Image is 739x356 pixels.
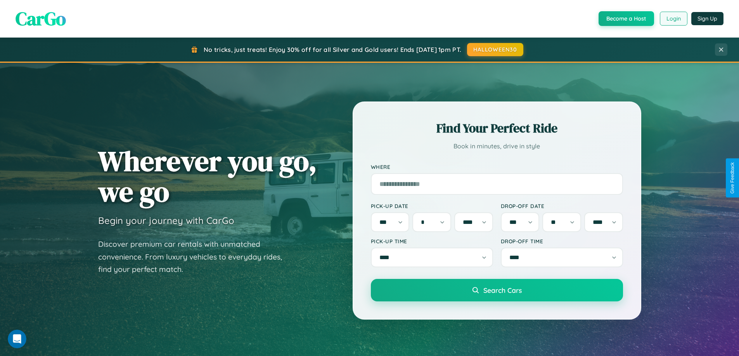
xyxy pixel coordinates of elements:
[691,12,723,25] button: Sign Up
[204,46,461,53] span: No tricks, just treats! Enjoy 30% off for all Silver and Gold users! Ends [DATE] 1pm PT.
[16,6,66,31] span: CarGo
[98,146,317,207] h1: Wherever you go, we go
[371,203,493,209] label: Pick-up Date
[98,215,234,226] h3: Begin your journey with CarGo
[371,163,623,170] label: Where
[501,238,623,244] label: Drop-off Time
[371,120,623,137] h2: Find Your Perfect Ride
[501,203,623,209] label: Drop-off Date
[660,12,687,26] button: Login
[730,162,735,194] div: Give Feedback
[599,11,654,26] button: Become a Host
[371,238,493,244] label: Pick-up Time
[98,238,292,276] p: Discover premium car rentals with unmatched convenience. From luxury vehicles to everyday rides, ...
[371,279,623,301] button: Search Cars
[483,286,522,294] span: Search Cars
[8,330,26,348] iframe: Intercom live chat
[467,43,523,56] button: HALLOWEEN30
[371,141,623,152] p: Book in minutes, drive in style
